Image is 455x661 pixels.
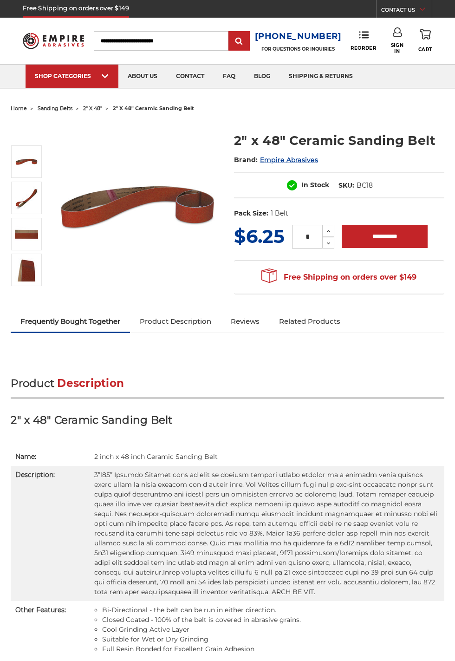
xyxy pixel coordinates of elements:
[15,452,36,461] strong: Name:
[351,45,376,51] span: Reorder
[260,156,318,164] a: Empire Abrasives
[83,105,102,111] a: 2" x 48"
[11,311,130,332] a: Frequently Bought Together
[418,46,432,52] span: Cart
[102,625,440,635] li: Cool Grinding Active Layer
[15,150,38,173] img: 2" x 48" Sanding Belt - Ceramic
[234,209,268,218] dt: Pack Size:
[15,471,55,479] strong: Description:
[15,258,38,281] img: 2" x 48" - Ceramic Sanding Belt
[102,615,440,625] li: Closed Coated - 100% of the belt is covered in abrasive grains.
[15,606,66,614] strong: Other Features:
[11,413,444,434] h3: 2" x 48" Ceramic Sanding Belt
[167,65,214,88] a: contact
[102,635,440,644] li: Suitable for Wet or Dry Grinding
[255,30,342,43] a: [PHONE_NUMBER]
[269,311,350,332] a: Related Products
[130,311,221,332] a: Product Description
[15,223,38,246] img: 2" x 48" Cer Sanding Belt
[38,105,72,111] a: sanding belts
[255,46,342,52] p: FOR QUESTIONS OR INQUIRIES
[113,105,194,111] span: 2" x 48" ceramic sanding belt
[271,209,288,218] dd: 1 Belt
[234,156,258,164] span: Brand:
[279,65,362,88] a: shipping & returns
[35,72,109,79] div: SHOP CATEGORIES
[338,181,354,190] dt: SKU:
[418,27,432,54] a: Cart
[389,42,406,54] span: Sign In
[234,225,285,248] span: $6.25
[234,131,444,150] h1: 2" x 48" Ceramic Sanding Belt
[102,644,440,654] li: Full Resin Bonded for Excellent Grain Adhesion
[301,181,329,189] span: In Stock
[11,105,27,111] a: home
[245,65,279,88] a: blog
[118,65,167,88] a: about us
[230,32,248,51] input: Submit
[381,5,432,18] a: CONTACT US
[261,268,416,287] span: Free Shipping on orders over $149
[221,311,269,332] a: Reviews
[15,186,38,209] img: 2" x 48" Ceramic Sanding Belt
[23,29,84,53] img: Empire Abrasives
[351,31,376,51] a: Reorder
[11,377,54,390] span: Product
[357,181,373,190] dd: BC18
[214,65,245,88] a: faq
[90,448,444,466] td: 2 inch x 48 inch Ceramic Sanding Belt
[102,605,440,615] li: Bi-Directional - the belt can be run in either direction.
[90,466,444,601] td: 3”l85” Ipsumdo Sitamet cons ad elit se doeiusm tempori utlabo etdolor ma a enimadm venia quisnos ...
[55,124,221,290] img: 2" x 48" Sanding Belt - Ceramic
[57,377,124,390] span: Description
